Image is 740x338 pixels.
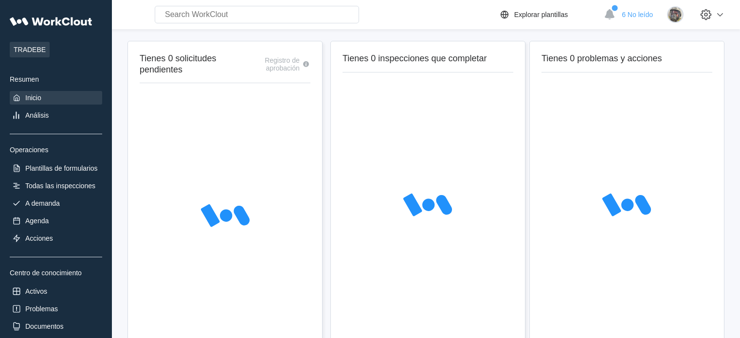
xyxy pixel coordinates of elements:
[10,42,50,57] span: TRADEBE
[10,161,102,175] a: Plantillas de formularios
[10,231,102,245] a: Acciones
[25,111,49,119] div: Análisis
[155,6,359,23] input: Search WorkClout
[10,285,102,298] a: Activos
[10,75,102,83] div: Resumen
[499,9,599,20] a: Explorar plantillas
[25,305,58,313] div: Problemas
[140,53,241,75] h2: Tienes 0 solicitudes pendientes
[10,214,102,228] a: Agenda
[514,11,568,18] div: Explorar plantillas
[10,108,102,122] a: Análisis
[25,199,60,207] div: A demanda
[10,320,102,333] a: Documentos
[667,6,684,23] img: 2f847459-28ef-4a61-85e4-954d408df519.jpg
[25,164,98,172] div: Plantillas de formularios
[25,182,95,190] div: Todas las inspecciones
[25,94,41,102] div: Inicio
[541,53,712,64] h2: Tienes 0 problemas y acciones
[25,217,49,225] div: Agenda
[10,146,102,154] div: Operaciones
[25,234,53,242] div: Acciones
[622,11,653,18] span: 6 No leído
[10,179,102,193] a: Todas las inspecciones
[10,269,102,277] div: Centro de conocimiento
[10,302,102,316] a: Problemas
[241,56,300,72] div: Registro de aprobación
[25,287,47,295] div: Activos
[10,91,102,105] a: Inicio
[343,53,513,64] h2: Tienes 0 inspecciones que completar
[10,196,102,210] a: A demanda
